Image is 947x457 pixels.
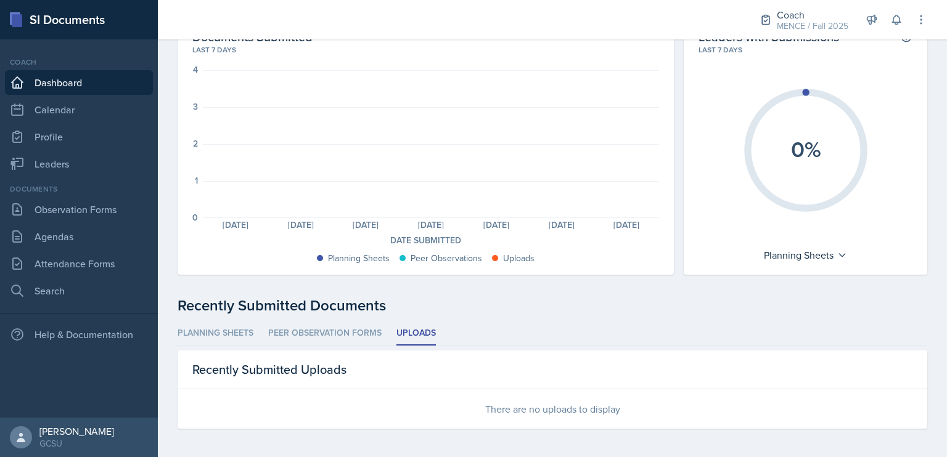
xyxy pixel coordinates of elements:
[5,97,153,122] a: Calendar
[464,220,529,229] div: [DATE]
[192,234,659,247] div: Date Submitted
[192,44,659,55] div: Last 7 days
[777,7,848,22] div: Coach
[268,322,382,346] li: Peer Observation Forms
[178,294,927,317] div: Recently Submitted Documents
[503,252,535,265] div: Uploads
[178,389,927,429] div: There are no uploads to display
[5,57,153,68] div: Coach
[5,70,153,95] a: Dashboard
[195,176,198,185] div: 1
[268,220,334,229] div: [DATE]
[5,322,153,347] div: Help & Documentation
[193,65,198,74] div: 4
[396,322,436,346] li: Uploads
[5,184,153,195] div: Documents
[594,220,660,229] div: [DATE]
[39,425,114,437] div: [PERSON_NAME]
[5,224,153,249] a: Agendas
[39,437,114,450] div: GCSU
[193,139,198,148] div: 2
[192,213,198,222] div: 0
[5,278,153,303] a: Search
[203,220,268,229] div: [DATE]
[790,133,821,165] text: 0%
[529,220,594,229] div: [DATE]
[5,124,153,149] a: Profile
[334,220,399,229] div: [DATE]
[411,252,482,265] div: Peer Observations
[699,44,912,55] div: Last 7 days
[5,197,153,222] a: Observation Forms
[398,220,464,229] div: [DATE]
[193,102,198,111] div: 3
[5,152,153,176] a: Leaders
[699,29,839,44] h2: Leaders with Submissions
[5,251,153,276] a: Attendance Forms
[758,245,853,265] div: Planning Sheets
[178,350,927,389] div: Recently Submitted Uploads
[178,322,253,346] li: Planning Sheets
[777,20,848,33] div: MENCE / Fall 2025
[328,252,390,265] div: Planning Sheets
